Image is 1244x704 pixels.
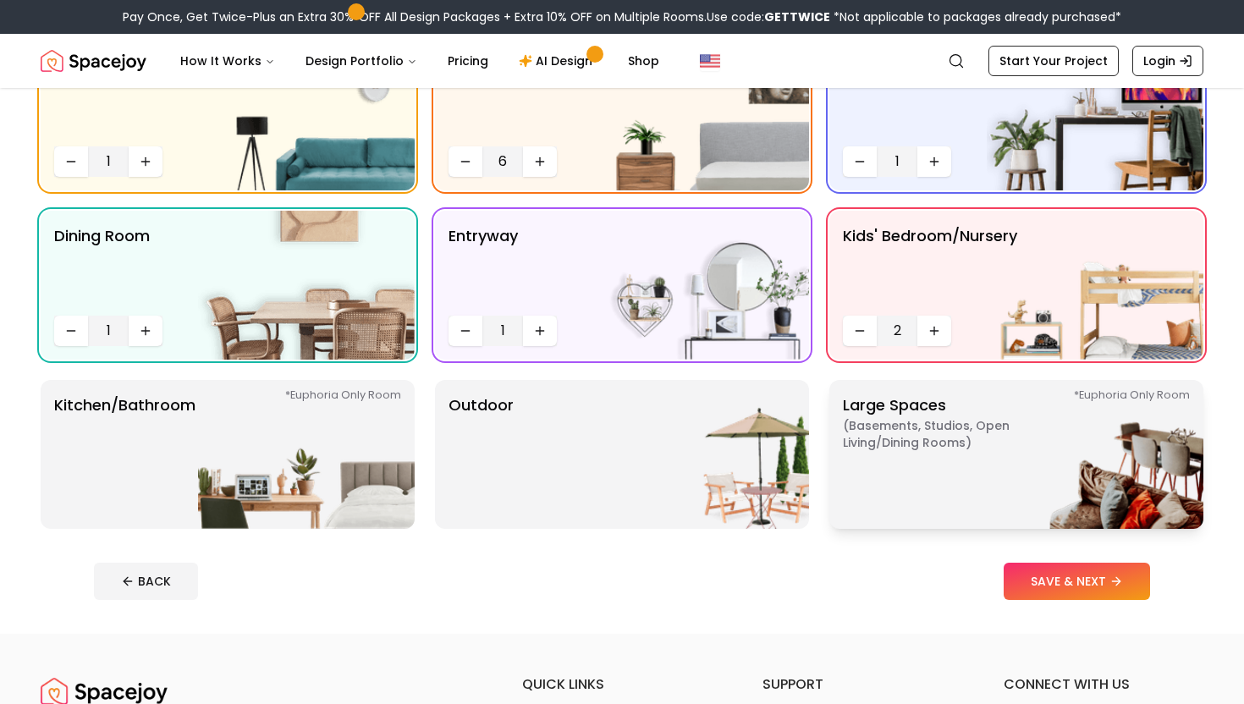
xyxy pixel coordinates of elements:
button: BACK [94,563,198,600]
button: Increase quantity [917,316,951,346]
img: Dining Room [198,211,415,360]
p: Outdoor [449,393,514,515]
img: Large Spaces *Euphoria Only [987,380,1203,529]
a: Start Your Project [988,46,1119,76]
button: Increase quantity [917,146,951,177]
div: Pay Once, Get Twice-Plus an Extra 30% OFF All Design Packages + Extra 10% OFF on Multiple Rooms. [123,8,1121,25]
span: 1 [95,151,122,172]
span: ( Basements, Studios, Open living/dining rooms ) [843,417,1054,451]
img: entryway [592,211,809,360]
button: Decrease quantity [54,316,88,346]
h6: quick links [522,674,722,695]
button: Increase quantity [129,146,162,177]
button: Increase quantity [523,146,557,177]
p: Office [843,55,889,140]
img: Outdoor [592,380,809,529]
button: Decrease quantity [54,146,88,177]
h6: support [762,674,962,695]
button: Decrease quantity [449,316,482,346]
img: Office [987,41,1203,190]
span: 1 [489,321,516,341]
a: Shop [614,44,673,78]
img: Kids' Bedroom/Nursery [987,211,1203,360]
p: Kitchen/Bathroom [54,393,195,515]
span: 1 [883,151,911,172]
p: entryway [449,224,518,309]
b: GETTWICE [764,8,830,25]
a: Pricing [434,44,502,78]
button: Design Portfolio [292,44,431,78]
button: Decrease quantity [843,146,877,177]
img: Kitchen/Bathroom *Euphoria Only [198,380,415,529]
nav: Global [41,34,1203,88]
button: Increase quantity [523,316,557,346]
button: Decrease quantity [449,146,482,177]
p: Kids' Bedroom/Nursery [843,224,1017,309]
span: *Not applicable to packages already purchased* [830,8,1121,25]
img: United States [700,51,720,71]
p: Large Spaces [843,393,1054,515]
p: Living Room [54,55,145,140]
img: Living Room [198,41,415,190]
span: 6 [489,151,516,172]
a: Spacejoy [41,44,146,78]
img: Spacejoy Logo [41,44,146,78]
span: Use code: [707,8,830,25]
button: Increase quantity [129,316,162,346]
img: Bedroom [592,41,809,190]
p: Bedroom [449,55,519,140]
p: Dining Room [54,224,150,309]
a: Login [1132,46,1203,76]
button: SAVE & NEXT [1004,563,1150,600]
a: AI Design [505,44,611,78]
button: How It Works [167,44,289,78]
button: Decrease quantity [843,316,877,346]
nav: Main [167,44,673,78]
span: 1 [95,321,122,341]
span: 2 [883,321,911,341]
h6: connect with us [1004,674,1203,695]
